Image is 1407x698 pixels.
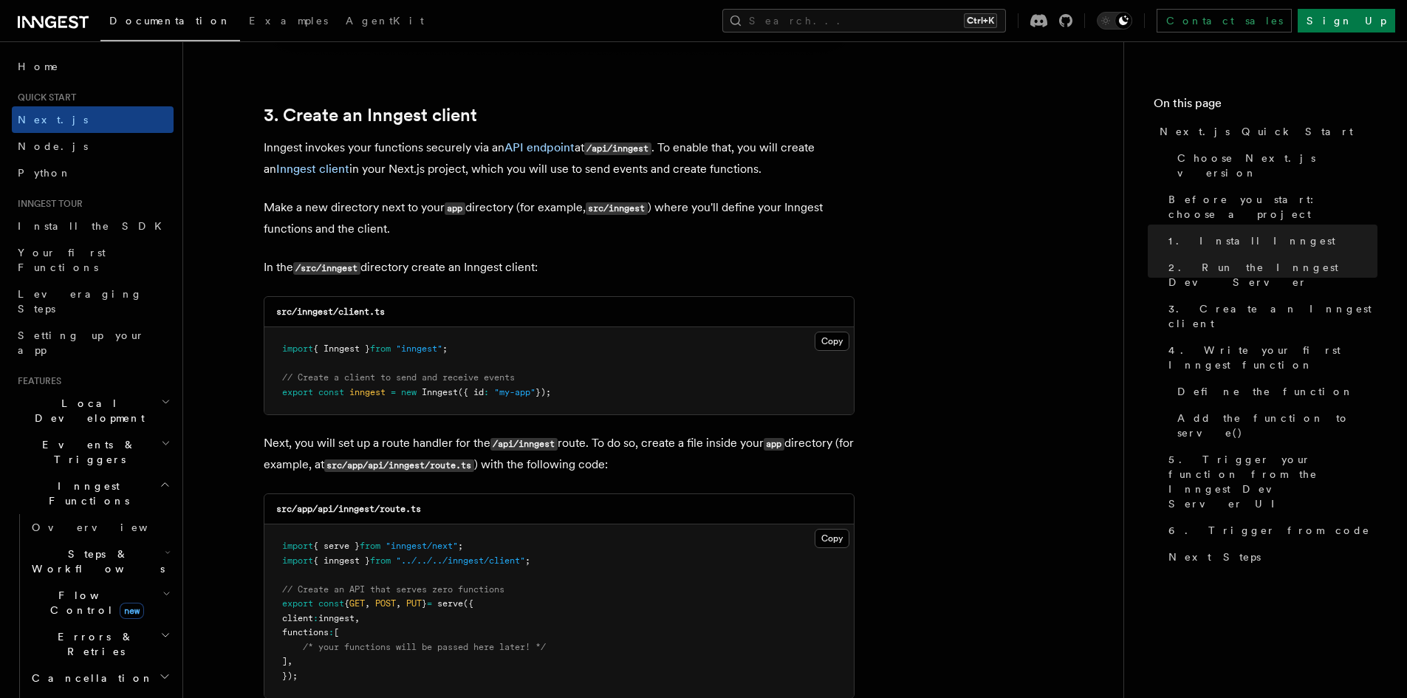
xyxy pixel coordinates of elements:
[26,514,174,541] a: Overview
[1168,233,1335,248] span: 1. Install Inngest
[494,387,535,397] span: "my-app"
[264,433,855,476] p: Next, you will set up a route handler for the route. To do so, create a file inside your director...
[1154,118,1377,145] a: Next.js Quick Start
[1168,301,1377,331] span: 3. Create an Inngest client
[282,584,504,595] span: // Create an API that serves zero functions
[264,137,855,179] p: Inngest invokes your functions securely via an at . To enable that, you will create an in your Ne...
[386,541,458,551] span: "inngest/next"
[18,329,145,356] span: Setting up your app
[484,387,489,397] span: :
[396,343,442,354] span: "inngest"
[26,541,174,582] button: Steps & Workflows
[12,375,61,387] span: Features
[282,343,313,354] span: import
[525,555,530,566] span: ;
[1177,384,1354,399] span: Define the function
[1168,260,1377,290] span: 2. Run the Inngest Dev Server
[964,13,997,28] kbd: Ctrl+K
[318,598,344,609] span: const
[18,140,88,152] span: Node.js
[313,541,360,551] span: { serve }
[313,613,318,623] span: :
[249,15,328,27] span: Examples
[12,390,174,431] button: Local Development
[1168,523,1370,538] span: 6. Trigger from code
[401,387,417,397] span: new
[764,438,784,451] code: app
[1168,452,1377,511] span: 5. Trigger your function from the Inngest Dev Server UI
[26,547,165,576] span: Steps & Workflows
[370,555,391,566] span: from
[12,281,174,322] a: Leveraging Steps
[18,220,171,232] span: Install the SDK
[1168,550,1261,564] span: Next Steps
[1163,337,1377,378] a: 4. Write your first Inngest function
[815,332,849,351] button: Copy
[1163,517,1377,544] a: 6. Trigger from code
[1168,343,1377,372] span: 4. Write your first Inngest function
[282,671,298,681] span: });
[313,555,370,566] span: { inngest }
[337,4,433,40] a: AgentKit
[287,656,292,666] span: ,
[18,167,72,179] span: Python
[396,555,525,566] span: "../../../inngest/client"
[12,198,83,210] span: Inngest tour
[276,307,385,317] code: src/inngest/client.ts
[365,598,370,609] span: ,
[427,598,432,609] span: =
[586,202,648,215] code: src/inngest
[12,437,161,467] span: Events & Triggers
[12,106,174,133] a: Next.js
[276,162,349,176] a: Inngest client
[282,541,313,551] span: import
[26,671,154,685] span: Cancellation
[1171,405,1377,446] a: Add the function to serve()
[26,582,174,623] button: Flow Controlnew
[349,387,386,397] span: inngest
[1163,295,1377,337] a: 3. Create an Inngest client
[109,15,231,27] span: Documentation
[504,140,575,154] a: API endpoint
[276,504,421,514] code: src/app/api/inngest/route.ts
[490,438,558,451] code: /api/inngest
[442,343,448,354] span: ;
[355,613,360,623] span: ,
[264,257,855,278] p: In the directory create an Inngest client:
[32,521,184,533] span: Overview
[12,396,161,425] span: Local Development
[18,288,143,315] span: Leveraging Steps
[375,598,396,609] span: POST
[1163,227,1377,254] a: 1. Install Inngest
[360,541,380,551] span: from
[584,143,651,155] code: /api/inngest
[12,92,76,103] span: Quick start
[1163,186,1377,227] a: Before you start: choose a project
[1298,9,1395,32] a: Sign Up
[815,529,849,548] button: Copy
[264,105,477,126] a: 3. Create an Inngest client
[1177,411,1377,440] span: Add the function to serve()
[1163,254,1377,295] a: 2. Run the Inngest Dev Server
[100,4,240,41] a: Documentation
[12,479,160,508] span: Inngest Functions
[445,202,465,215] code: app
[346,15,424,27] span: AgentKit
[422,387,458,397] span: Inngest
[391,387,396,397] span: =
[26,629,160,659] span: Errors & Retries
[463,598,473,609] span: ({
[396,598,401,609] span: ,
[293,262,360,275] code: /src/inngest
[318,613,355,623] span: inngest
[12,322,174,363] a: Setting up your app
[26,665,174,691] button: Cancellation
[344,598,349,609] span: {
[12,53,174,80] a: Home
[12,473,174,514] button: Inngest Functions
[282,372,515,383] span: // Create a client to send and receive events
[12,239,174,281] a: Your first Functions
[282,613,313,623] span: client
[12,160,174,186] a: Python
[1163,446,1377,517] a: 5. Trigger your function from the Inngest Dev Server UI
